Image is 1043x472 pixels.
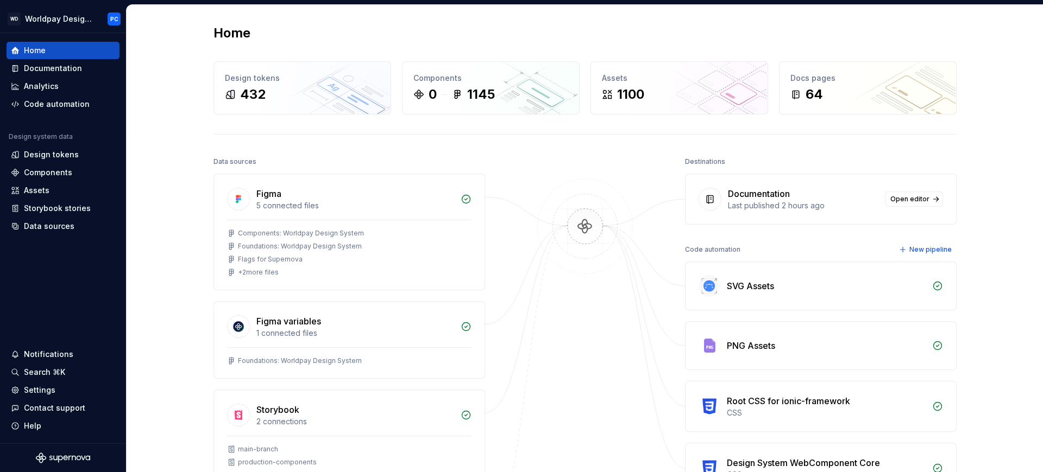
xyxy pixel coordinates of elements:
a: Data sources [7,218,120,235]
div: SVG Assets [727,279,774,292]
a: Analytics [7,78,120,95]
button: Notifications [7,346,120,363]
a: Design tokens432 [213,61,391,114]
svg: Supernova Logo [36,452,90,463]
a: Assets1100 [590,61,768,114]
div: Data sources [24,221,74,232]
div: Destinations [685,154,725,169]
div: Docs pages [790,73,945,84]
a: Figma variables1 connected filesFoundations: Worldpay Design System [213,301,485,379]
a: Docs pages64 [779,61,957,114]
div: 0 [429,86,437,103]
div: + 2 more files [238,268,279,277]
div: Flags for Supernova [238,255,303,264]
div: Home [24,45,46,56]
div: Last published 2 hours ago [728,200,879,211]
button: Search ⌘K [7,363,120,381]
a: Home [7,42,120,59]
div: Storybook [256,403,299,416]
div: Search ⌘K [24,367,65,378]
div: main-branch [238,445,278,454]
div: Worldpay Design System [25,14,95,24]
a: Open editor [885,192,943,207]
div: Figma variables [256,315,321,328]
div: Figma [256,187,281,200]
div: PNG Assets [727,339,775,352]
a: Design tokens [7,146,120,163]
a: Figma5 connected filesComponents: Worldpay Design SystemFoundations: Worldpay Design SystemFlags ... [213,174,485,290]
div: Analytics [24,81,59,92]
div: Assets [24,185,49,196]
div: 64 [806,86,823,103]
div: Foundations: Worldpay Design System [238,356,362,365]
a: Storybook stories [7,200,120,217]
div: Components [24,167,72,178]
a: Code automation [7,95,120,113]
div: CSS [727,407,926,418]
div: 5 connected files [256,200,454,211]
div: 2 connections [256,416,454,427]
button: New pipeline [896,242,957,257]
div: Design system data [9,132,73,141]
div: 1100 [617,86,644,103]
div: Root CSS for ionic-framework [727,394,850,407]
span: Open editor [890,195,929,203]
div: Foundations: Worldpay Design System [238,242,362,251]
button: Help [7,417,120,435]
a: Settings [7,381,120,399]
div: Contact support [24,403,85,413]
div: Help [24,420,41,431]
div: Documentation [728,187,790,200]
h2: Home [213,24,250,42]
div: production-components [238,458,317,467]
div: 432 [240,86,266,103]
div: Code automation [24,99,90,110]
div: Assets [602,73,757,84]
button: WDWorldpay Design SystemPC [2,7,124,30]
div: Design tokens [225,73,380,84]
div: Components: Worldpay Design System [238,229,364,238]
div: PC [110,15,118,23]
div: Components [413,73,568,84]
span: New pipeline [909,245,952,254]
div: Code automation [685,242,740,257]
div: 1 connected files [256,328,454,339]
div: Settings [24,385,55,396]
div: WD [8,12,21,25]
div: Storybook stories [24,203,91,214]
div: 1145 [467,86,495,103]
button: Contact support [7,399,120,417]
a: Components01145 [402,61,580,114]
div: Design tokens [24,149,79,160]
div: Data sources [213,154,256,169]
a: Documentation [7,60,120,77]
a: Components [7,164,120,181]
div: Design System WebComponent Core [727,456,880,469]
div: Documentation [24,63,82,74]
a: Assets [7,182,120,199]
div: Notifications [24,349,73,360]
